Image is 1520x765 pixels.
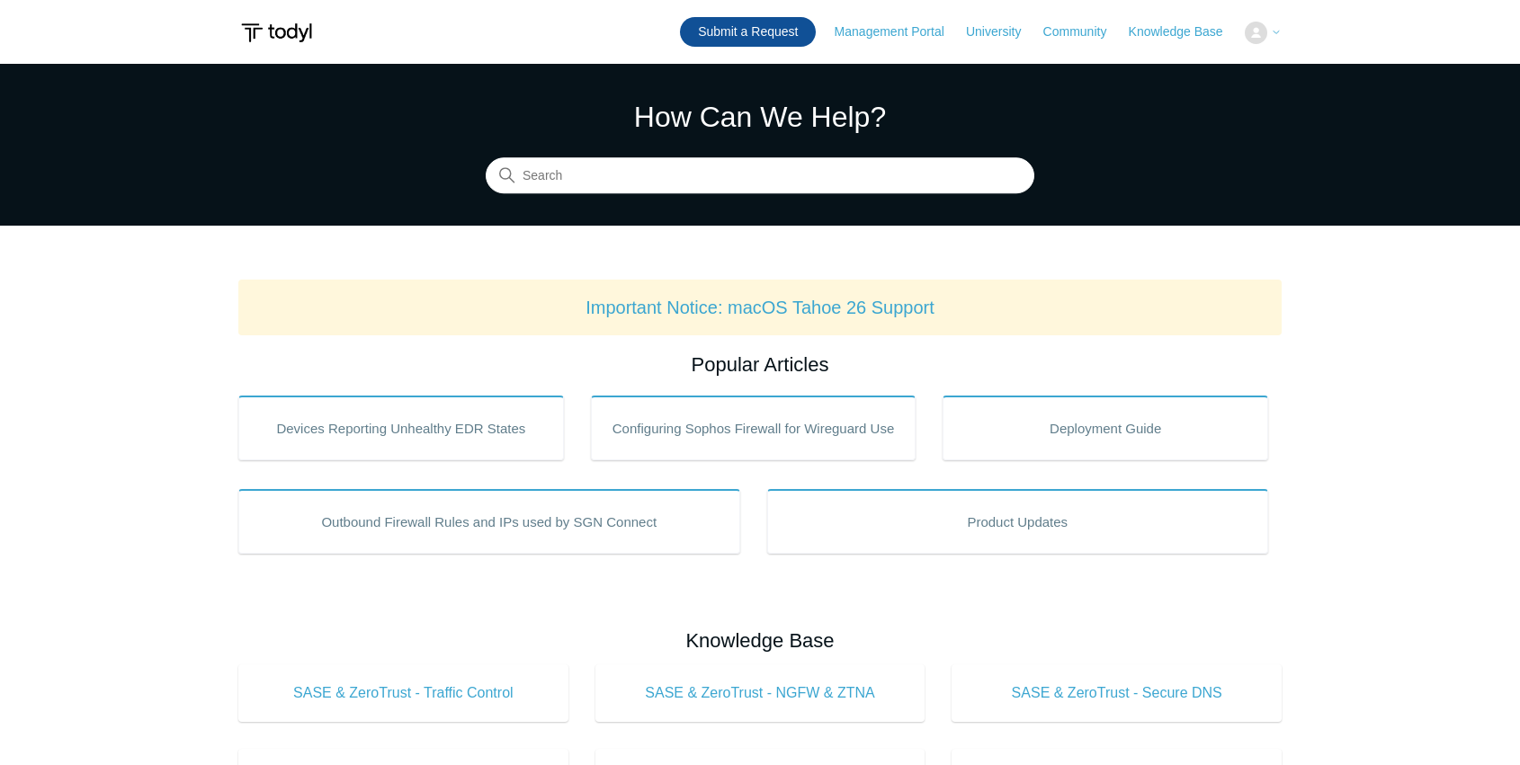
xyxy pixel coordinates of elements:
[979,682,1255,704] span: SASE & ZeroTrust - Secure DNS
[680,17,816,47] a: Submit a Request
[486,95,1034,138] h1: How Can We Help?
[238,16,315,49] img: Todyl Support Center Help Center home page
[767,489,1269,554] a: Product Updates
[238,350,1282,379] h2: Popular Articles
[238,664,568,722] a: SASE & ZeroTrust - Traffic Control
[591,396,916,460] a: Configuring Sophos Firewall for Wireguard Use
[595,664,925,722] a: SASE & ZeroTrust - NGFW & ZTNA
[238,626,1282,655] h2: Knowledge Base
[952,664,1282,722] a: SASE & ZeroTrust - Secure DNS
[238,489,740,554] a: Outbound Firewall Rules and IPs used by SGN Connect
[943,396,1268,460] a: Deployment Guide
[586,298,934,317] a: Important Notice: macOS Tahoe 26 Support
[966,22,1039,41] a: University
[622,682,899,704] span: SASE & ZeroTrust - NGFW & ZTNA
[265,682,541,704] span: SASE & ZeroTrust - Traffic Control
[1043,22,1125,41] a: Community
[238,396,564,460] a: Devices Reporting Unhealthy EDR States
[486,158,1034,194] input: Search
[1129,22,1241,41] a: Knowledge Base
[835,22,962,41] a: Management Portal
